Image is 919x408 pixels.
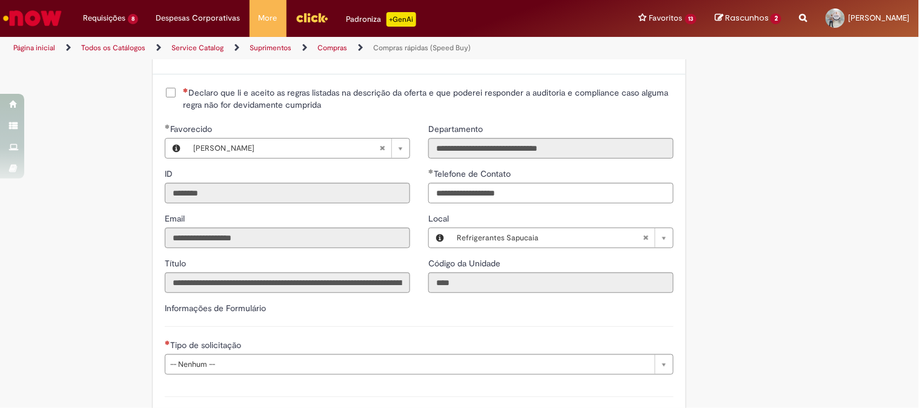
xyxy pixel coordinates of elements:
[428,183,674,203] input: Telefone de Contato
[725,12,769,24] span: Rascunhos
[165,139,187,158] button: Favorecido, Visualizar este registro Rafael Fernandes
[428,123,485,135] label: Somente leitura - Departamento
[387,12,416,27] p: +GenAi
[428,138,674,159] input: Departamento
[165,228,410,248] input: Email
[434,168,513,179] span: Telefone de Contato
[347,12,416,27] div: Padroniza
[849,13,910,23] span: [PERSON_NAME]
[685,14,697,24] span: 13
[250,43,291,53] a: Suprimentos
[428,257,503,269] label: Somente leitura - Código da Unidade
[183,88,188,93] span: Necessários
[187,139,410,158] a: [PERSON_NAME]Limpar campo Favorecido
[457,228,643,248] span: Refrigerantes Sapucaia
[165,257,188,269] label: Somente leitura - Título
[451,228,673,248] a: Refrigerantes SapucaiaLimpar campo Local
[428,169,434,174] span: Obrigatório Preenchido
[373,43,471,53] a: Compras rápidas (Speed Buy)
[165,213,187,224] span: Somente leitura - Email
[156,12,241,24] span: Despesas Corporativas
[83,12,125,24] span: Requisições
[373,139,391,158] abbr: Limpar campo Favorecido
[171,43,224,53] a: Service Catalog
[637,228,655,248] abbr: Limpar campo Local
[165,168,175,180] label: Somente leitura - ID
[428,272,674,293] input: Código da Unidade
[259,12,277,24] span: More
[165,272,410,293] input: Título
[165,183,410,203] input: ID
[128,14,138,24] span: 8
[165,168,175,179] span: Somente leitura - ID
[165,212,187,225] label: Somente leitura - Email
[170,355,649,374] span: -- Nenhum --
[428,258,503,269] span: Somente leitura - Código da Unidade
[429,228,451,248] button: Local, Visualizar este registro Refrigerantes Sapucaia
[183,87,674,111] span: Declaro que li e aceito as regras listadas na descrição da oferta e que poderei responder a audit...
[165,303,266,314] label: Informações de Formulário
[9,37,603,59] ul: Trilhas de página
[165,258,188,269] span: Somente leitura - Título
[296,8,328,27] img: click_logo_yellow_360x200.png
[428,123,485,134] span: Somente leitura - Departamento
[771,13,781,24] span: 2
[170,340,244,350] span: Tipo de solicitação
[715,13,781,24] a: Rascunhos
[1,6,64,30] img: ServiceNow
[428,213,451,224] span: Local
[165,124,170,129] span: Obrigatório Preenchido
[317,43,347,53] a: Compras
[81,43,145,53] a: Todos os Catálogos
[165,340,170,345] span: Necessários
[193,139,379,158] span: [PERSON_NAME]
[649,12,683,24] span: Favoritos
[13,43,55,53] a: Página inicial
[170,123,214,134] span: Necessários - Favorecido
